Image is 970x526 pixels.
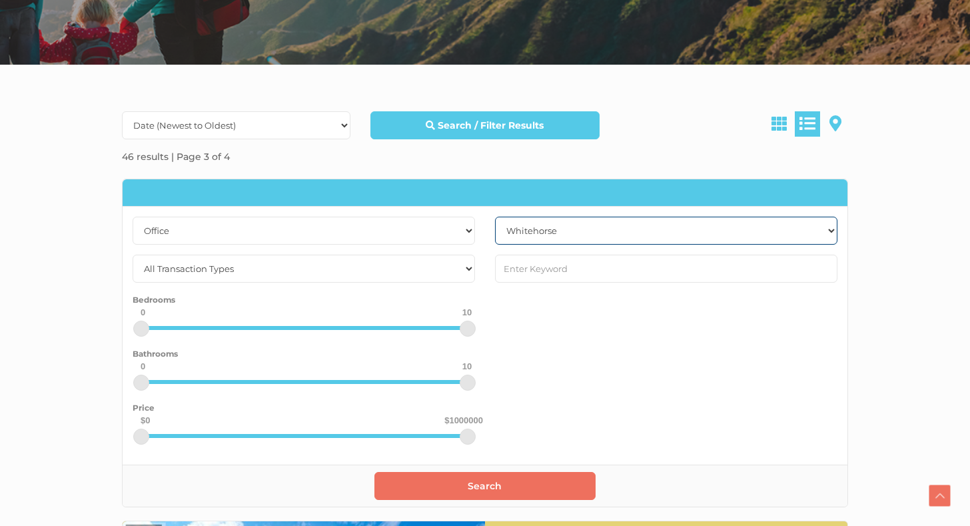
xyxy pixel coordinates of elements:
strong: Search / Filter Results [438,119,544,131]
div: 10 [462,362,472,371]
small: Bedrooms [133,295,175,305]
div: 10 [462,308,472,317]
input: Enter Keyword [495,255,837,283]
div: 0 [141,362,145,371]
small: Bathrooms [133,349,178,359]
div: 0 [141,308,145,317]
div: $0 [141,416,150,425]
button: Search [374,472,596,500]
div: $1000000 [444,416,483,425]
strong: 46 results | Page 3 of 4 [122,151,230,163]
a: Search / Filter Results [370,111,599,139]
small: Price [133,403,155,413]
